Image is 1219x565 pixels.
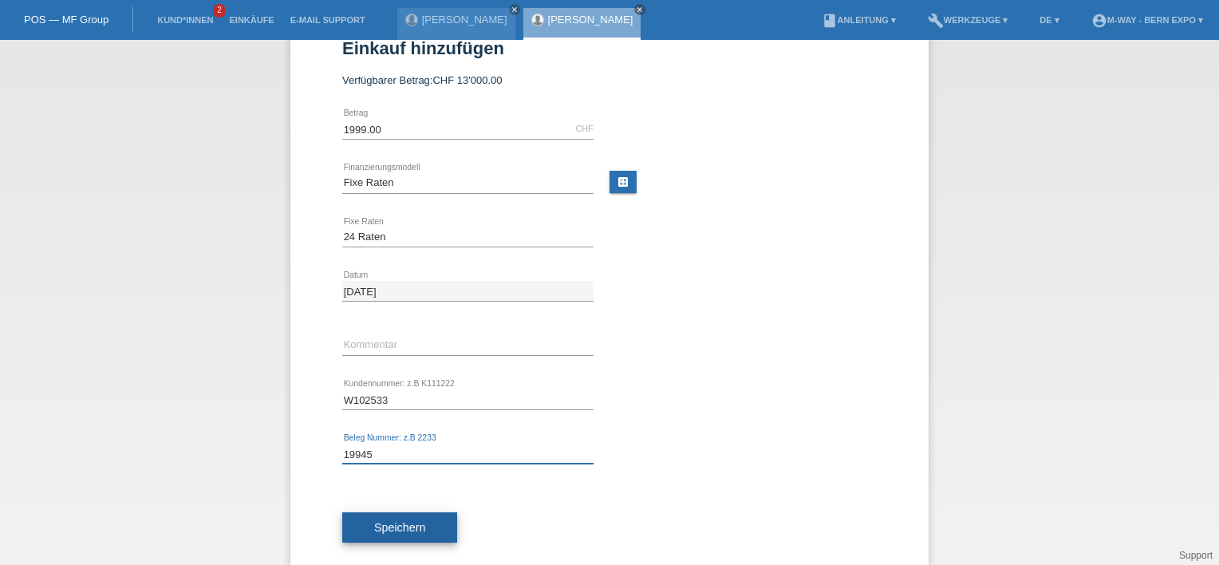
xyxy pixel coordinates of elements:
[509,4,520,15] a: close
[432,74,502,86] span: CHF 13'000.00
[149,15,221,25] a: Kund*innen
[24,14,108,26] a: POS — MF Group
[342,74,877,86] div: Verfügbarer Betrag:
[213,4,226,18] span: 2
[342,512,457,543] button: Speichern
[1091,13,1107,29] i: account_circle
[575,124,594,133] div: CHF
[422,14,507,26] a: [PERSON_NAME]
[511,6,519,14] i: close
[548,14,633,26] a: [PERSON_NAME]
[342,38,877,58] h1: Einkauf hinzufügen
[617,176,629,188] i: calculate
[221,15,282,25] a: Einkäufe
[1179,550,1213,561] a: Support
[636,6,644,14] i: close
[822,13,838,29] i: book
[928,13,944,29] i: build
[1083,15,1211,25] a: account_circlem-way - Bern Expo ▾
[920,15,1016,25] a: buildWerkzeuge ▾
[1032,15,1067,25] a: DE ▾
[282,15,373,25] a: E-Mail Support
[814,15,904,25] a: bookAnleitung ▾
[374,521,425,534] span: Speichern
[634,4,645,15] a: close
[609,171,637,193] a: calculate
